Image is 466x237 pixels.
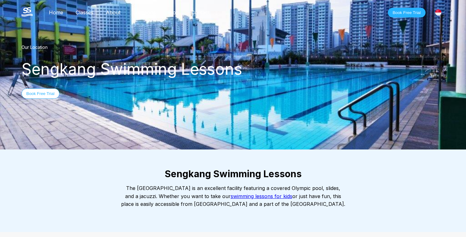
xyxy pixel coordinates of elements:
[21,45,445,50] div: Our Location
[231,193,292,199] a: swimming lessons for kids
[432,6,445,19] div: [GEOGRAPHIC_DATA]
[121,184,345,208] div: The [GEOGRAPHIC_DATA] is an excellent facility featuring a covered Olympic pool, slides, and a ja...
[162,9,185,16] a: Blog
[127,9,162,16] a: Locations
[43,9,69,16] a: Home
[21,7,33,17] img: The Swim Starter Logo
[21,88,59,99] button: Book Free Trial
[100,9,127,16] a: About
[21,60,445,78] div: Sengkang Swimming Lessons
[388,8,425,17] button: Book Free Trial
[435,9,441,16] img: Singapore
[185,9,216,16] a: Contact
[9,168,457,179] h2: Sengkang Swimming Lessons
[69,9,100,16] a: Classes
